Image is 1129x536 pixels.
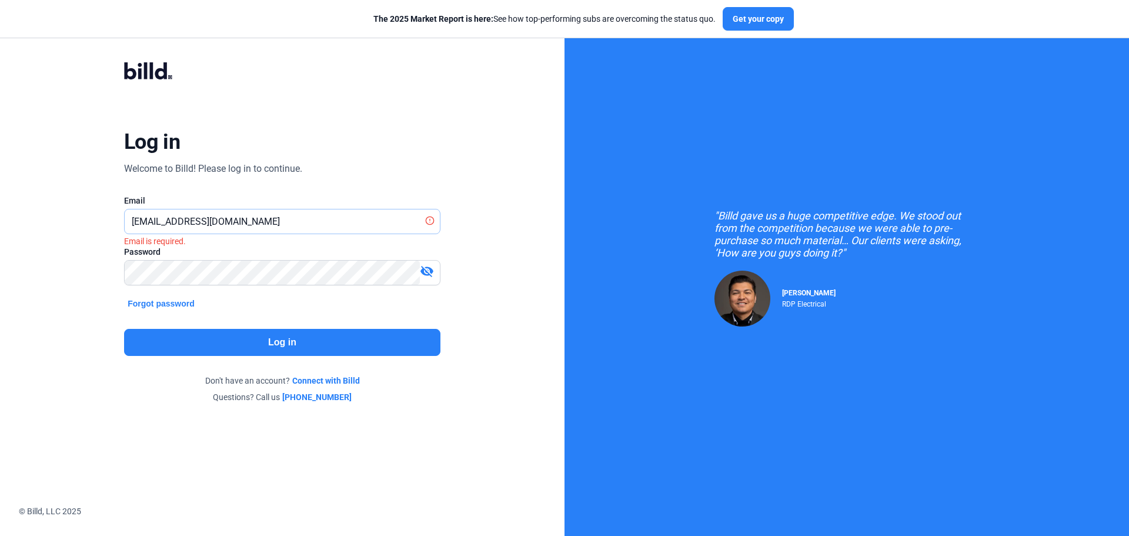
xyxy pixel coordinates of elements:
[373,13,716,25] div: See how top-performing subs are overcoming the status quo.
[714,209,979,259] div: "Billd gave us a huge competitive edge. We stood out from the competition because we were able to...
[124,246,440,258] div: Password
[373,14,493,24] span: The 2025 Market Report is here:
[714,271,770,327] img: Raul Pacheco
[124,391,440,403] div: Questions? Call us
[723,7,794,31] button: Get your copy
[124,129,180,155] div: Log in
[124,375,440,387] div: Don't have an account?
[124,297,198,310] button: Forgot password
[124,195,440,207] div: Email
[292,375,360,387] a: Connect with Billd
[124,237,186,246] i: Email is required.
[282,391,352,403] a: [PHONE_NUMBER]
[420,264,434,278] mat-icon: visibility_off
[782,297,836,308] div: RDP Electrical
[782,289,836,297] span: [PERSON_NAME]
[124,329,440,356] button: Log in
[124,162,302,176] div: Welcome to Billd! Please log in to continue.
